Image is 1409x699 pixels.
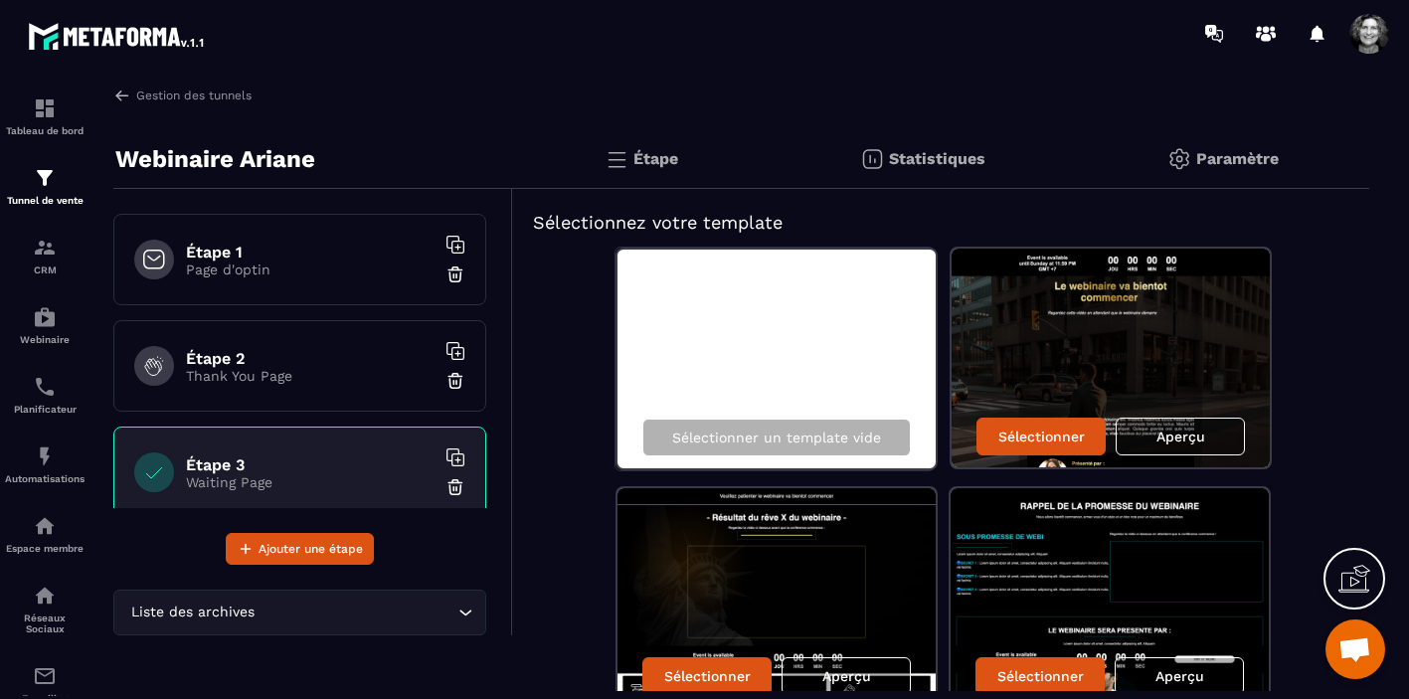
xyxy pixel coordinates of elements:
img: trash [445,264,465,284]
a: formationformationTunnel de vente [5,151,85,221]
a: Gestion des tunnels [113,87,252,104]
p: Sélectionner un template vide [672,430,881,445]
a: formationformationTableau de bord [5,82,85,151]
p: Réseaux Sociaux [5,612,85,634]
p: Automatisations [5,473,85,484]
p: Étape [633,149,678,168]
div: Search for option [113,590,486,635]
a: social-networksocial-networkRéseaux Sociaux [5,569,85,649]
p: Aperçu [1156,429,1205,444]
a: Ouvrir le chat [1325,619,1385,679]
h6: Étape 2 [186,349,435,368]
p: Sélectionner [997,668,1084,684]
img: stats.20deebd0.svg [860,147,884,171]
img: image [952,249,1270,467]
input: Search for option [259,602,453,623]
img: email [33,664,57,688]
button: Ajouter une étape [226,533,374,565]
p: Tableau de bord [5,125,85,136]
img: automations [33,514,57,538]
img: scheduler [33,375,57,399]
p: Aperçu [822,668,871,684]
p: Thank You Page [186,368,435,384]
h6: Étape 3 [186,455,435,474]
img: social-network [33,584,57,608]
p: Tunnel de vente [5,195,85,206]
span: Ajouter une étape [259,539,363,559]
p: Statistiques [889,149,985,168]
img: bars.0d591741.svg [605,147,628,171]
p: Webinaire [5,334,85,345]
p: Sélectionner [998,429,1085,444]
a: schedulerschedulerPlanificateur [5,360,85,430]
h6: Étape 1 [186,243,435,262]
p: Paramètre [1196,149,1279,168]
img: setting-gr.5f69749f.svg [1167,147,1191,171]
p: Aperçu [1155,668,1204,684]
a: automationsautomationsAutomatisations [5,430,85,499]
img: formation [33,96,57,120]
img: arrow [113,87,131,104]
p: Planificateur [5,404,85,415]
p: Page d'optin [186,262,435,277]
p: Waiting Page [186,474,435,490]
p: Espace membre [5,543,85,554]
img: trash [445,477,465,497]
img: logo [28,18,207,54]
h5: Sélectionnez votre template [533,209,1349,237]
p: Webinaire Ariane [115,139,315,179]
a: formationformationCRM [5,221,85,290]
a: automationsautomationsEspace membre [5,499,85,569]
p: CRM [5,264,85,275]
a: automationsautomationsWebinaire [5,290,85,360]
p: Sélectionner [664,668,751,684]
span: Liste des archives [126,602,259,623]
img: trash [445,371,465,391]
img: automations [33,444,57,468]
img: formation [33,236,57,260]
img: formation [33,166,57,190]
img: automations [33,305,57,329]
